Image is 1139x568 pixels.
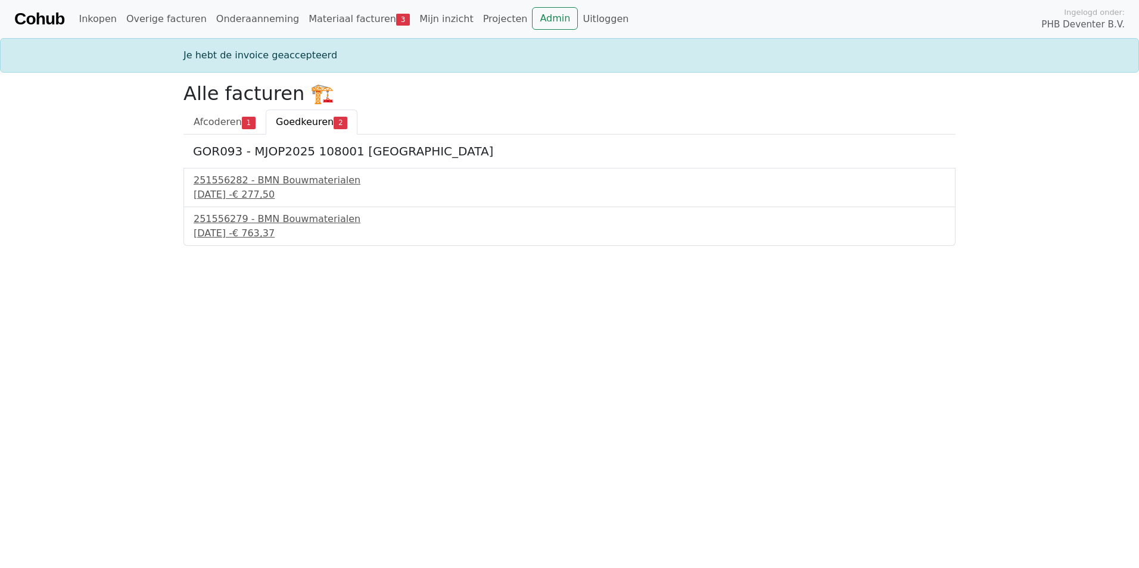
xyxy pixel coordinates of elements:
[194,173,945,188] div: 251556282 - BMN Bouwmaterialen
[304,7,415,31] a: Materiaal facturen3
[266,110,357,135] a: Goedkeuren2
[176,48,963,63] div: Je hebt de invoice geaccepteerd
[232,189,275,200] span: € 277,50
[276,116,334,127] span: Goedkeuren
[194,188,945,202] div: [DATE] -
[194,212,945,241] a: 251556279 - BMN Bouwmaterialen[DATE] -€ 763,37
[396,14,410,26] span: 3
[232,227,275,239] span: € 763,37
[415,7,478,31] a: Mijn inzicht
[183,82,956,105] h2: Alle facturen 🏗️
[478,7,533,31] a: Projecten
[193,144,946,158] h5: GOR093 - MJOP2025 108001 [GEOGRAPHIC_DATA]
[194,212,945,226] div: 251556279 - BMN Bouwmaterialen
[14,5,64,33] a: Cohub
[194,116,242,127] span: Afcoderen
[242,117,256,129] span: 1
[194,226,945,241] div: [DATE] -
[1064,7,1125,18] span: Ingelogd onder:
[578,7,633,31] a: Uitloggen
[1041,18,1125,32] span: PHB Deventer B.V.
[211,7,304,31] a: Onderaanneming
[183,110,266,135] a: Afcoderen1
[122,7,211,31] a: Overige facturen
[194,173,945,202] a: 251556282 - BMN Bouwmaterialen[DATE] -€ 277,50
[532,7,578,30] a: Admin
[74,7,121,31] a: Inkopen
[334,117,347,129] span: 2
